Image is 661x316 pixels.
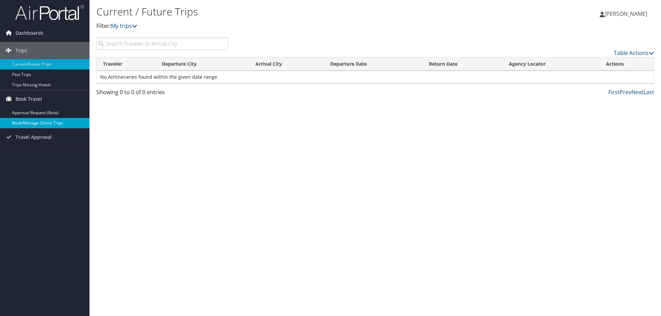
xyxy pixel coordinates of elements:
h1: Current / Future Trips [96,4,468,19]
span: Dashboards [15,24,43,42]
th: Agency Locator: activate to sort column ascending [503,57,600,71]
input: Search Traveler or Arrival City [96,37,228,50]
a: Prev [620,88,631,96]
a: First [608,88,620,96]
div: Showing 0 to 0 of 0 entries [96,88,228,100]
p: Filter: [96,22,468,31]
span: Book Travel [15,90,42,108]
th: Arrival City: activate to sort column ascending [249,57,324,71]
th: Departure Date: activate to sort column descending [324,57,423,71]
th: Traveler: activate to sort column ascending [97,57,156,71]
a: Table Actions [614,49,654,57]
th: Return Date: activate to sort column ascending [423,57,503,71]
span: Trips [15,42,27,59]
a: [PERSON_NAME] [600,3,654,24]
th: Departure City: activate to sort column ascending [156,57,249,71]
span: [PERSON_NAME] [605,10,647,18]
a: My trips [111,22,137,30]
th: Actions [600,57,654,71]
a: Last [643,88,654,96]
td: No Airtineraries found within the given date range. [97,71,654,83]
a: Next [631,88,643,96]
span: Travel Approval [15,129,52,146]
img: airportal-logo.png [15,4,84,21]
